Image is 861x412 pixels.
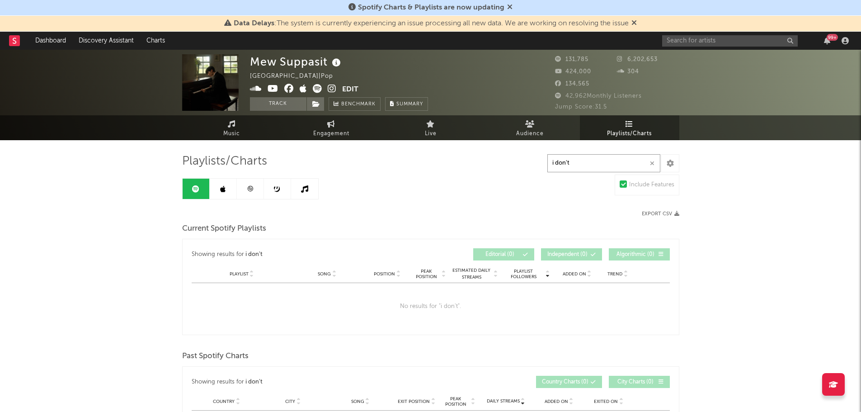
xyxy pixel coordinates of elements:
span: City [285,399,295,404]
div: Showing results for [192,248,431,260]
span: Position [374,271,395,277]
a: Live [381,115,480,140]
span: Song [351,399,364,404]
span: : The system is currently experiencing an issue processing all new data. We are working on resolv... [234,20,629,27]
span: Country Charts ( 0 ) [542,379,588,385]
span: 424,000 [555,69,591,75]
button: Track [250,97,306,111]
span: Country [213,399,235,404]
button: Summary [385,97,428,111]
span: Editorial ( 0 ) [479,252,521,257]
div: No results for " i don't ". [192,283,670,330]
button: Independent(0) [541,248,602,260]
span: Algorithmic ( 0 ) [615,252,656,257]
span: Playlists/Charts [607,128,652,139]
div: Showing results for [192,376,431,388]
span: Peak Position [442,396,470,407]
span: Engagement [313,128,349,139]
div: i don't [245,249,263,260]
button: Editorial(0) [473,248,534,260]
button: 99+ [824,37,830,44]
span: Jump Score: 31.5 [555,104,607,110]
div: i don't [245,377,263,388]
input: Search for artists [662,35,798,47]
span: Summary [396,102,423,107]
a: Audience [480,115,580,140]
a: Music [182,115,282,140]
button: Algorithmic(0) [609,248,670,260]
span: Playlist Followers [503,269,545,279]
span: Benchmark [341,99,376,110]
span: Current Spotify Playlists [182,223,266,234]
span: Exit Position [398,399,430,404]
div: [GEOGRAPHIC_DATA] | Pop [250,71,343,82]
span: Added On [563,271,586,277]
span: Spotify Charts & Playlists are now updating [358,4,504,11]
span: Trend [607,271,622,277]
span: Audience [516,128,544,139]
button: Edit [342,84,358,95]
span: Dismiss [507,4,513,11]
span: 131,785 [555,57,588,62]
span: 304 [617,69,639,75]
a: Playlists/Charts [580,115,679,140]
span: Playlists/Charts [182,156,267,167]
div: 99 + [827,34,838,41]
span: 134,565 [555,81,589,87]
input: Search Playlists/Charts [547,154,660,172]
span: Dismiss [631,20,637,27]
a: Discovery Assistant [72,32,140,50]
div: Mew Suppasit [250,54,343,69]
span: City Charts ( 0 ) [615,379,656,385]
span: Live [425,128,437,139]
span: Daily Streams [487,398,520,405]
div: Include Features [629,180,674,190]
span: Estimated Daily Streams [451,267,493,281]
span: Song [318,271,331,277]
span: Added On [545,399,568,404]
span: 42,962 Monthly Listeners [555,93,642,99]
span: Music [223,128,240,139]
a: Dashboard [29,32,72,50]
a: Engagement [282,115,381,140]
span: Independent ( 0 ) [547,252,588,257]
span: Data Delays [234,20,274,27]
span: Exited On [594,399,618,404]
button: Country Charts(0) [536,376,602,388]
button: Export CSV [642,211,679,217]
span: Peak Position [412,269,441,279]
a: Charts [140,32,171,50]
button: City Charts(0) [609,376,670,388]
a: Benchmark [329,97,381,111]
span: 6,202,653 [617,57,658,62]
span: Past Spotify Charts [182,351,249,362]
span: Playlist [230,271,249,277]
